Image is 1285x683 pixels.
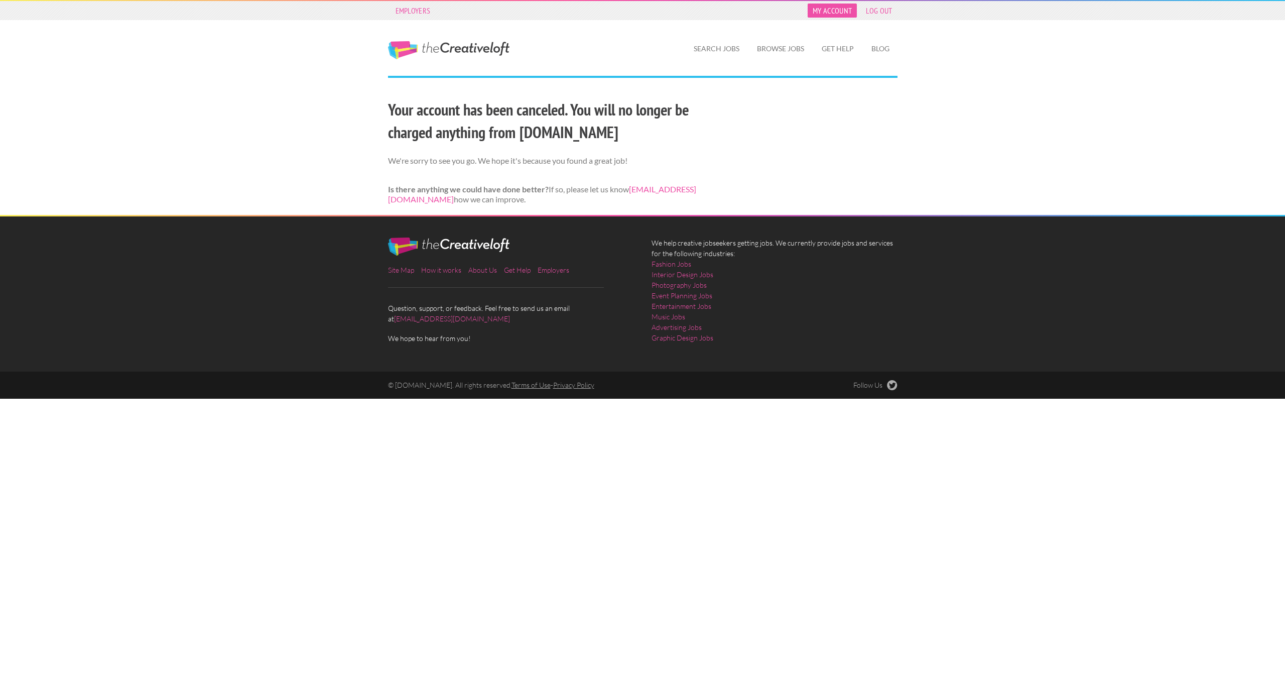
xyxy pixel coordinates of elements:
[553,381,594,389] a: Privacy Policy
[388,266,414,274] a: Site Map
[391,4,436,18] a: Employers
[388,184,722,205] p: If so, please let us know how we can improve.
[652,280,707,290] a: Photography Jobs
[853,380,897,390] a: Follow Us
[511,381,551,389] a: Terms of Use
[861,4,897,18] a: Log Out
[652,322,702,332] a: Advertising Jobs
[814,37,862,60] a: Get Help
[652,269,713,280] a: Interior Design Jobs
[749,37,812,60] a: Browse Jobs
[421,266,461,274] a: How it works
[808,4,857,18] a: My Account
[686,37,747,60] a: Search Jobs
[652,301,711,311] a: Entertainment Jobs
[388,238,509,256] img: The Creative Loft
[863,37,897,60] a: Blog
[379,238,642,344] div: Question, support, or feedback. Feel free to send us an email at
[652,311,685,322] a: Music Jobs
[388,184,549,194] strong: Is there anything we could have done better?
[388,98,722,144] h2: Your account has been canceled. You will no longer be charged anything from [DOMAIN_NAME]
[652,259,691,269] a: Fashion Jobs
[642,238,906,351] div: We help creative jobseekers getting jobs. We currently provide jobs and services for the followin...
[388,184,696,204] a: [EMAIL_ADDRESS][DOMAIN_NAME]
[379,380,775,390] div: © [DOMAIN_NAME]. All rights reserved. -
[388,41,509,59] a: The Creative Loft
[504,266,531,274] a: Get Help
[388,333,634,344] span: We hope to hear from you!
[388,156,722,166] p: We're sorry to see you go. We hope it's because you found a great job!
[652,332,713,343] a: Graphic Design Jobs
[538,266,569,274] a: Employers
[652,290,712,301] a: Event Planning Jobs
[394,314,510,323] a: [EMAIL_ADDRESS][DOMAIN_NAME]
[468,266,497,274] a: About Us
